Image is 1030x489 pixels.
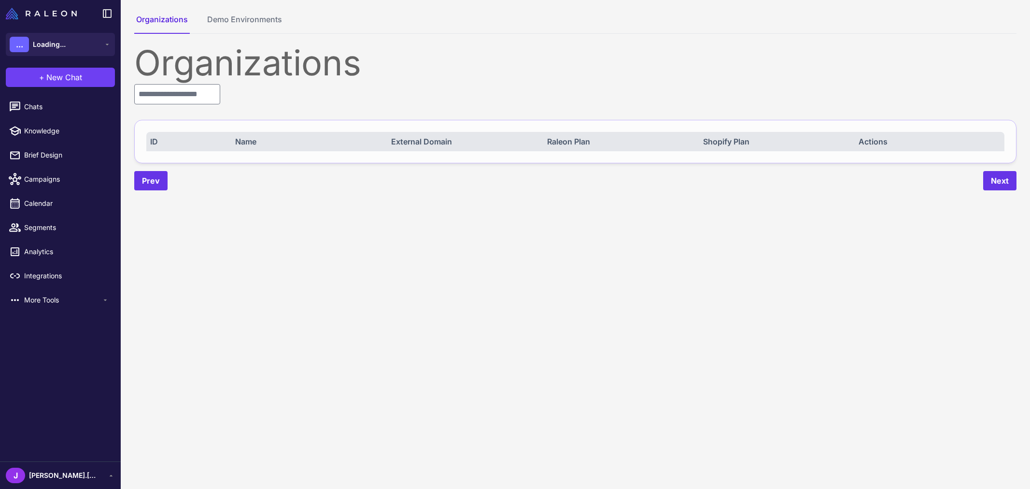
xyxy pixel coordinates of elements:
a: Chats [4,97,117,117]
div: Actions [859,136,1001,147]
span: + [39,72,44,83]
span: Campaigns [24,174,109,185]
a: Integrations [4,266,117,286]
div: Shopify Plan [703,136,845,147]
a: Campaigns [4,169,117,189]
div: Raleon Plan [547,136,689,147]
div: External Domain [391,136,533,147]
button: Organizations [134,14,190,34]
div: J [6,468,25,483]
span: Knowledge [24,126,109,136]
span: [PERSON_NAME].[PERSON_NAME] [29,470,97,481]
span: More Tools [24,295,101,305]
span: Chats [24,101,109,112]
a: Brief Design [4,145,117,165]
span: Brief Design [24,150,109,160]
span: Segments [24,222,109,233]
button: +New Chat [6,68,115,87]
button: Next [983,171,1016,190]
a: Calendar [4,193,117,214]
a: Raleon Logo [6,8,81,19]
span: Analytics [24,246,109,257]
a: Analytics [4,242,117,262]
div: Organizations [134,45,1016,80]
span: Integrations [24,271,109,281]
span: Loading... [33,39,66,50]
a: Knowledge [4,121,117,141]
button: Demo Environments [205,14,284,34]
span: Calendar [24,198,109,209]
a: Segments [4,217,117,238]
button: Prev [134,171,168,190]
div: Name [235,136,377,147]
img: Raleon Logo [6,8,77,19]
button: ...Loading... [6,33,115,56]
div: ... [10,37,29,52]
div: ID [150,136,221,147]
span: New Chat [46,72,82,83]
